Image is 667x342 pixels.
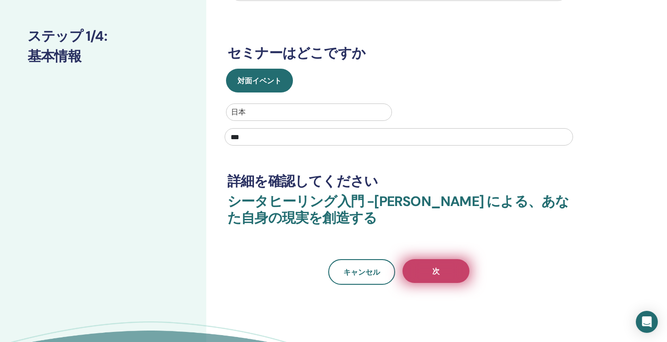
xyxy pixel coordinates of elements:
[343,267,380,277] font: キャンセル
[28,47,81,65] font: 基本情報
[328,259,395,285] a: キャンセル
[226,69,293,92] button: 対面イベント
[227,172,378,190] font: 詳細を確認してください
[402,259,469,283] button: 次
[432,266,440,276] font: 次
[227,192,484,210] font: シータヒーリング入門 -[PERSON_NAME]
[227,44,365,62] font: セミナーはどこですか
[636,311,658,333] div: インターコムメッセンジャーを開く
[28,27,104,45] font: ステップ 1/4
[486,192,528,210] font: による
[104,27,107,45] font: :
[237,76,281,86] font: 対面イベント
[227,192,569,227] font: 、あなた自身の現実を創造する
